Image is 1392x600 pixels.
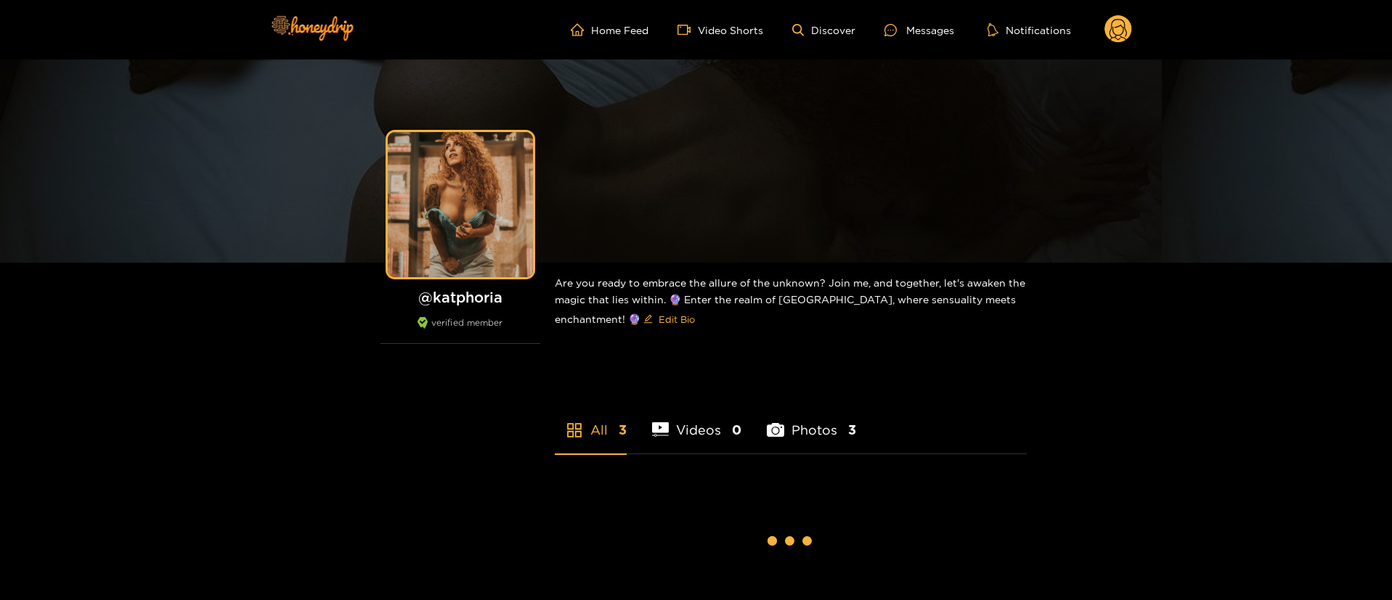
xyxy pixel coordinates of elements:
span: 0 [732,421,741,439]
a: Discover [792,24,855,36]
div: Are you ready to embrace the allure of the unknown? Join me, and together, let's awaken the magic... [555,263,1027,342]
span: Edit Bio [659,312,695,326]
a: Video Shorts [677,23,763,36]
button: editEdit Bio [640,308,698,331]
span: video-camera [677,23,698,36]
span: home [571,23,591,36]
li: Photos [767,388,856,453]
button: Notifications [983,22,1075,37]
div: Messages [884,22,954,38]
a: Home Feed [571,23,648,36]
span: edit [643,314,653,325]
h1: @ katphoria [380,288,540,306]
span: 3 [848,421,856,439]
li: All [555,388,627,453]
li: Videos [652,388,742,453]
span: appstore [566,422,583,439]
span: 3 [619,421,627,439]
div: verified member [380,317,540,344]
